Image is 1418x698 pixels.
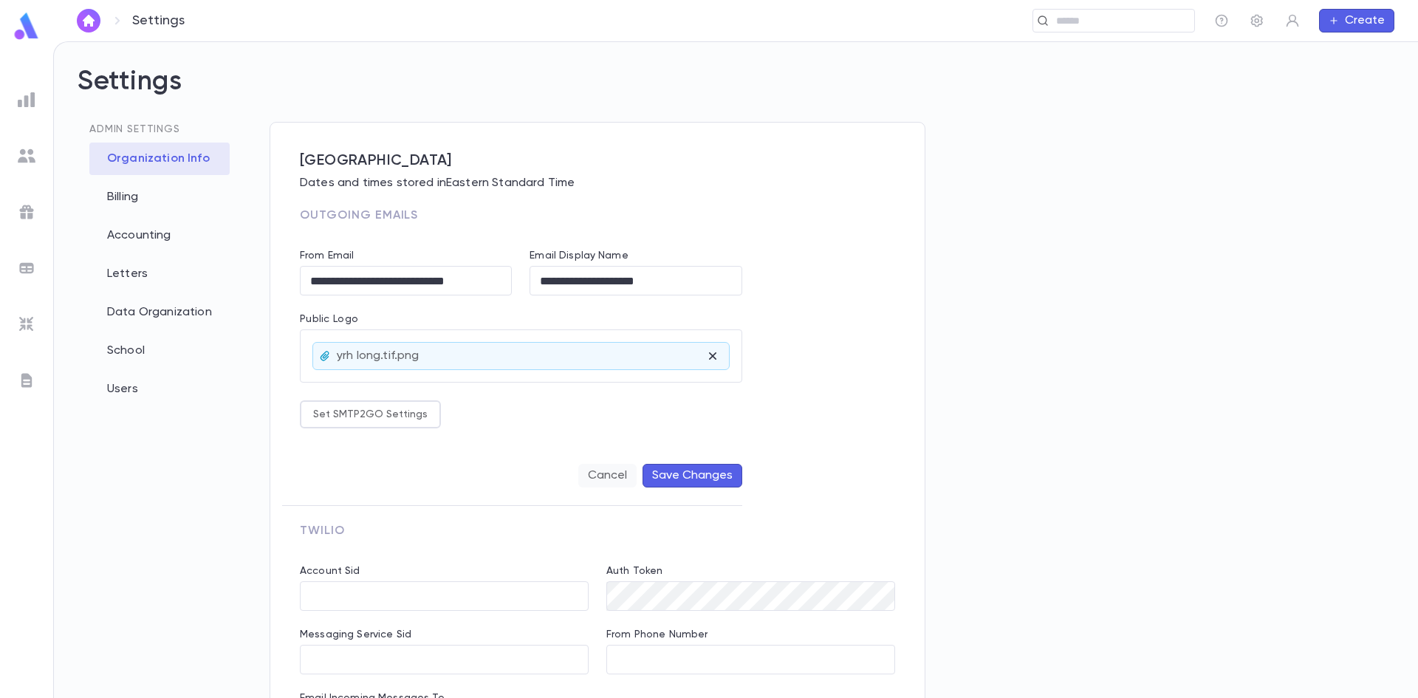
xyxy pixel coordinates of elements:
span: Twilio [300,525,345,537]
img: reports_grey.c525e4749d1bce6a11f5fe2a8de1b229.svg [18,91,35,109]
div: Data Organization [89,296,230,329]
label: From Phone Number [606,629,708,640]
label: Email Display Name [530,250,628,261]
button: Cancel [578,464,637,487]
img: students_grey.60c7aba0da46da39d6d829b817ac14fc.svg [18,147,35,165]
h2: Settings [78,66,1394,122]
div: Organization Info [89,143,230,175]
span: Outgoing Emails [300,210,418,222]
div: Accounting [89,219,230,252]
img: logo [12,12,41,41]
img: home_white.a664292cf8c1dea59945f0da9f25487c.svg [80,15,97,27]
p: Public Logo [300,313,742,329]
span: Admin Settings [89,124,180,134]
span: [GEOGRAPHIC_DATA] [300,152,895,170]
p: yrh long.tif.png [337,349,419,363]
button: Create [1319,9,1394,32]
p: Dates and times stored in Eastern Standard Time [300,176,895,191]
button: Set SMTP2GO Settings [300,400,441,428]
img: letters_grey.7941b92b52307dd3b8a917253454ce1c.svg [18,372,35,389]
div: Letters [89,258,230,290]
label: Messaging Service Sid [300,629,411,640]
img: batches_grey.339ca447c9d9533ef1741baa751efc33.svg [18,259,35,277]
div: Billing [89,181,230,213]
div: Users [89,373,230,406]
img: imports_grey.530a8a0e642e233f2baf0ef88e8c9fcb.svg [18,315,35,333]
img: campaigns_grey.99e729a5f7ee94e3726e6486bddda8f1.svg [18,203,35,221]
div: School [89,335,230,367]
label: Auth Token [606,565,662,577]
label: Account Sid [300,565,360,577]
label: From Email [300,250,354,261]
button: Save Changes [643,464,742,487]
p: Settings [132,13,185,29]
